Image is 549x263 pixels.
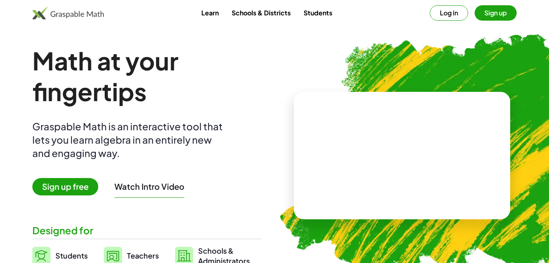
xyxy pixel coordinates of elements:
h1: Math at your fingertips [32,45,262,107]
button: Watch Intro Video [114,181,184,192]
span: Sign up free [32,178,98,195]
div: Designed for [32,224,262,237]
div: Graspable Math is an interactive tool that lets you learn algebra in an entirely new and engaging... [32,120,226,160]
button: Log in [430,5,468,21]
a: Learn [195,5,225,20]
a: Students [297,5,339,20]
video: What is this? This is dynamic math notation. Dynamic math notation plays a central role in how Gr... [342,125,463,186]
span: Students [55,251,88,260]
span: Teachers [127,251,159,260]
button: Sign up [475,5,517,21]
a: Schools & Districts [225,5,297,20]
